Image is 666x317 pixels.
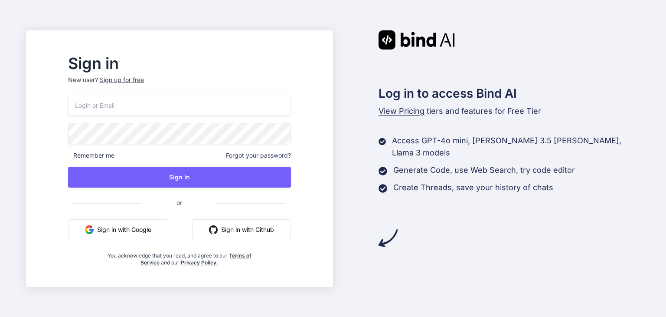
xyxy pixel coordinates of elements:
img: arrow [379,228,398,248]
p: Access GPT-4o mini, [PERSON_NAME] 3.5 [PERSON_NAME], Llama 3 models [392,135,640,159]
span: View Pricing [379,106,424,116]
p: tiers and features for Free Tier [379,105,640,117]
span: or [142,192,217,213]
button: Sign in with Google [68,219,168,240]
span: Forgot your password? [226,151,291,160]
a: Privacy Policy. [181,259,218,266]
img: github [209,225,218,234]
button: Sign in with Github [192,219,291,240]
h2: Log in to access Bind AI [379,84,640,102]
span: Remember me [68,151,114,160]
button: Sign In [68,167,291,188]
h2: Sign in [68,56,291,70]
img: Bind AI logo [379,30,455,50]
div: You acknowledge that you read, and agree to our and our [105,247,254,266]
div: Sign up for free [100,76,144,84]
p: Generate Code, use Web Search, try code editor [393,164,575,176]
p: Create Threads, save your history of chats [393,182,553,194]
p: New user? [68,76,291,95]
a: Terms of Service [140,252,251,266]
input: Login or Email [68,95,291,116]
img: google [85,225,94,234]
